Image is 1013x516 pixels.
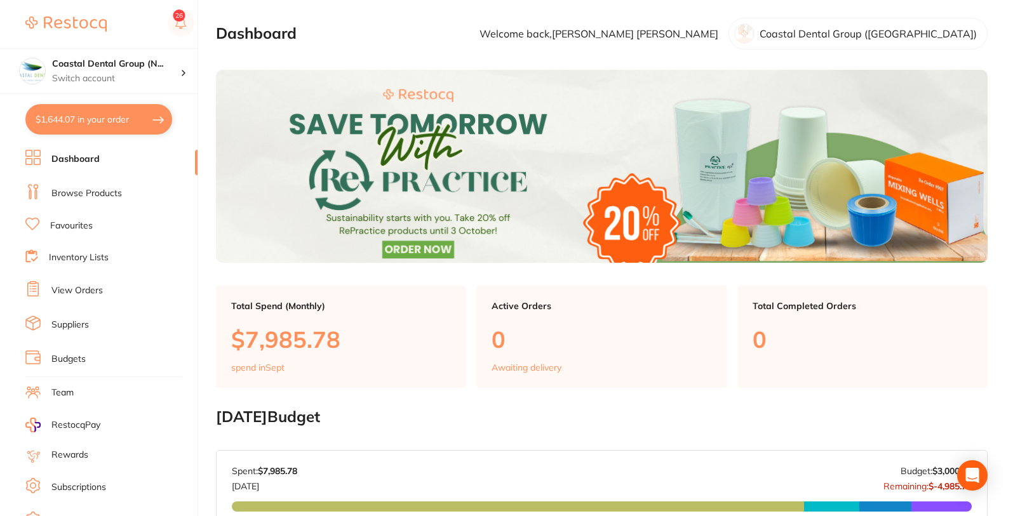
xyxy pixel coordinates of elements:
a: Rewards [51,449,88,461]
p: Total Spend (Monthly) [231,301,451,311]
h2: [DATE] Budget [216,408,988,426]
h4: Coastal Dental Group (Newcastle) [52,58,180,70]
a: Favourites [50,220,93,232]
p: 0 [753,326,972,352]
a: Total Spend (Monthly)$7,985.78spend inSept [216,286,466,388]
img: Coastal Dental Group (Newcastle) [20,58,45,84]
p: spend in Sept [231,362,285,373]
img: Dashboard [216,70,988,263]
p: $7,985.78 [231,326,451,352]
div: Open Intercom Messenger [957,460,988,491]
p: Spent: [232,466,297,476]
p: Total Completed Orders [753,301,972,311]
p: Awaiting delivery [492,362,561,373]
strong: $3,000.00 [932,465,972,477]
a: Budgets [51,353,86,366]
a: View Orders [51,284,103,297]
a: Team [51,387,74,399]
p: [DATE] [232,476,297,491]
p: Remaining: [883,476,972,491]
p: Welcome back, [PERSON_NAME] [PERSON_NAME] [480,28,718,39]
a: Active Orders0Awaiting delivery [476,286,727,388]
a: Browse Products [51,187,122,200]
strong: $7,985.78 [258,465,297,477]
button: $1,644.07 in your order [25,104,172,135]
a: Subscriptions [51,481,106,494]
img: RestocqPay [25,418,41,432]
a: Dashboard [51,153,100,166]
span: RestocqPay [51,419,100,432]
a: RestocqPay [25,418,100,432]
strong: $-4,985.78 [929,480,972,492]
h2: Dashboard [216,25,297,43]
p: Coastal Dental Group ([GEOGRAPHIC_DATA]) [760,28,977,39]
p: Active Orders [492,301,711,311]
a: Suppliers [51,319,89,331]
img: Restocq Logo [25,17,107,32]
p: Switch account [52,72,180,85]
p: Budget: [901,466,972,476]
a: Restocq Logo [25,10,107,39]
a: Inventory Lists [49,251,109,264]
p: 0 [492,326,711,352]
a: Total Completed Orders0 [737,286,988,388]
